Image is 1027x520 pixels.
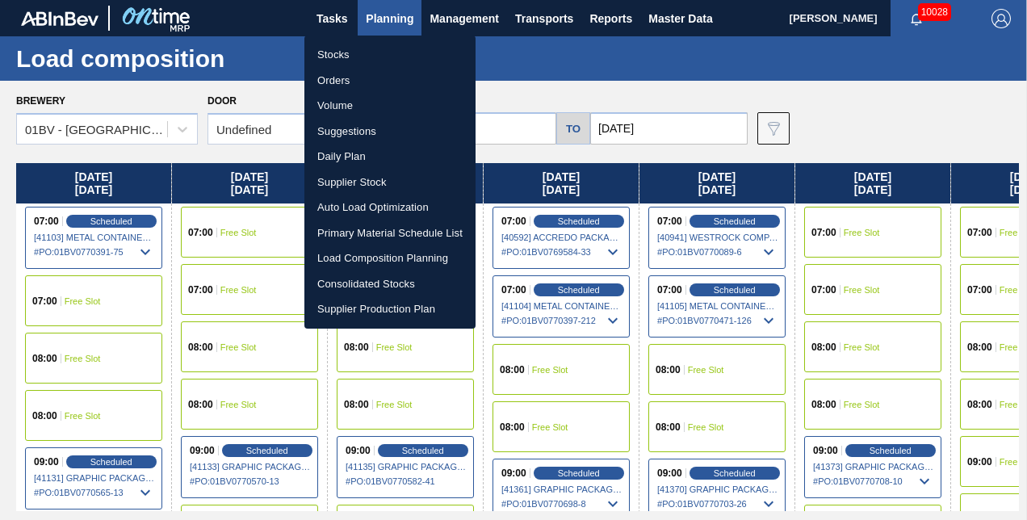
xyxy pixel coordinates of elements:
a: Stocks [304,42,476,68]
a: Suggestions [304,119,476,145]
a: Auto Load Optimization [304,195,476,220]
a: Orders [304,68,476,94]
a: Daily Plan [304,144,476,170]
a: Supplier Production Plan [304,296,476,322]
a: Volume [304,93,476,119]
a: Load Composition Planning [304,245,476,271]
a: Primary Material Schedule List [304,220,476,246]
a: Consolidated Stocks [304,271,476,297]
a: Supplier Stock [304,170,476,195]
